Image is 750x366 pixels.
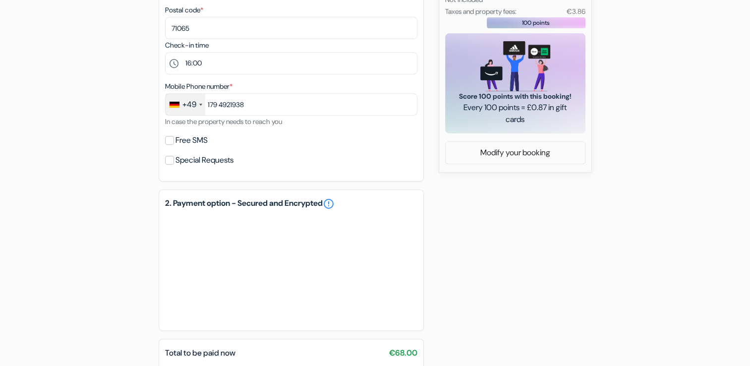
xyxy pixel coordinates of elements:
[522,18,550,27] span: 100 points
[175,153,233,167] label: Special Requests
[165,117,282,126] small: In case the property needs to reach you
[165,198,417,210] h5: 2. Payment option - Secured and Encrypted
[166,94,205,115] div: Germany (Deutschland): +49
[165,93,417,116] input: 1512 3456789
[480,41,550,91] img: gift_card_hero_new.png
[182,99,196,111] div: +49
[323,198,335,210] a: error_outline
[457,91,574,102] span: Score 100 points with this booking!
[165,81,232,92] label: Mobile Phone number
[457,102,574,125] span: Every 100 points = £0.87 in gift cards
[175,133,208,147] label: Free SMS
[389,347,417,359] span: €68.00
[165,40,209,51] label: Check-in time
[445,7,517,16] small: Taxes and property fees:
[165,348,235,358] span: Total to be paid now
[165,5,203,15] label: Postal code
[163,212,419,324] iframe: Secure payment input frame
[446,143,585,162] a: Modify your booking
[566,7,585,16] small: €3.86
